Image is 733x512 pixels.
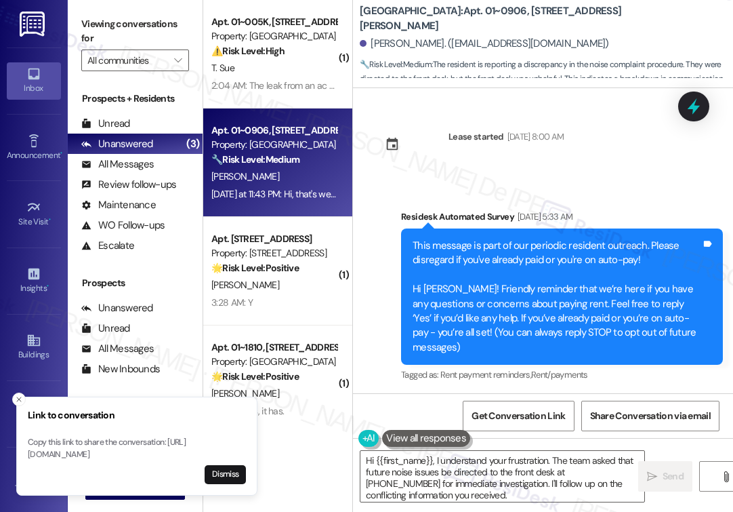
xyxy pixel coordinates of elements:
span: T. Sue [211,62,234,74]
div: Unread [81,117,130,131]
strong: 🌟 Risk Level: Positive [211,370,299,382]
span: Rent payment reminders , [440,369,531,380]
div: Unanswered [81,301,153,315]
a: Insights • [7,262,61,299]
button: Share Conversation via email [581,401,719,431]
button: Dismiss [205,465,246,484]
div: Prospects [68,276,203,290]
i:  [721,471,731,482]
a: Templates • [7,462,61,499]
div: Review follow-ups [81,178,176,192]
div: 2:04 AM: The leak from an ac vent doesn't seem adequately fixed. There is still a large water sta... [211,79,616,92]
div: Property: [GEOGRAPHIC_DATA] [211,355,337,369]
div: Maintenance [81,198,156,212]
input: All communities [87,50,167,71]
div: Apt. 01~005K, [STREET_ADDRESS] [211,15,337,29]
div: Residesk Automated Survey [401,210,723,229]
span: : The resident is reporting a discrepancy in the noise complaint procedure. They were directed to... [360,58,733,101]
span: • [60,149,62,158]
span: Rent/payments [531,369,588,380]
div: [PERSON_NAME]. ([EMAIL_ADDRESS][DOMAIN_NAME]) [360,37,609,51]
div: Escalate [81,239,134,253]
div: This message is part of our periodic resident outreach. Please disregard if you've already paid o... [413,239,701,355]
div: Property: [GEOGRAPHIC_DATA] [211,138,337,152]
a: Site Visit • [7,196,61,233]
i:  [647,471,657,482]
i:  [174,55,182,66]
textarea: Hi {{first_name}}, I understand your frustration. The team asked that future noise issues be dire... [360,451,644,502]
img: ResiDesk Logo [20,12,47,37]
div: All Messages [81,157,154,172]
div: (3) [183,134,203,155]
span: • [47,281,49,291]
span: • [49,215,51,224]
div: Apt. [STREET_ADDRESS] [211,232,337,246]
div: New Inbounds [81,362,160,376]
span: [PERSON_NAME] [211,279,279,291]
div: All Messages [81,342,154,356]
div: Property: [GEOGRAPHIC_DATA] [211,29,337,43]
div: Unanswered [81,137,153,151]
div: Prospects + Residents [68,92,203,106]
div: Apt. 01~0906, [STREET_ADDRESS][PERSON_NAME] [211,123,337,138]
strong: ⚠️ Risk Level: High [211,45,285,57]
div: 3:28 AM: Y [211,296,253,309]
a: Leads [7,396,61,433]
h3: Link to conversation [28,408,246,422]
b: [GEOGRAPHIC_DATA]: Apt. 01~0906, [STREET_ADDRESS][PERSON_NAME] [360,4,631,33]
span: [PERSON_NAME] [211,170,279,182]
strong: 🔧 Risk Level: Medium [211,153,299,165]
div: WO Follow-ups [81,218,165,233]
div: Lease started [448,130,504,144]
span: [PERSON_NAME] [211,387,279,399]
div: [DATE] 5:33 AM [514,210,573,224]
a: Buildings [7,329,61,366]
span: Send [663,469,684,484]
span: Get Conversation Link [472,409,565,423]
div: Property: [STREET_ADDRESS] [211,246,337,260]
div: Apt. 01~1810, [STREET_ADDRESS][GEOGRAPHIC_DATA][US_STATE][STREET_ADDRESS] [211,340,337,355]
div: [DATE] 8:00 AM [504,130,564,144]
div: Unread [81,321,130,336]
div: Tagged as: [401,365,723,385]
a: Inbox [7,62,61,99]
strong: 🌟 Risk Level: Positive [211,262,299,274]
label: Viewing conversations for [81,14,189,50]
button: Close toast [12,393,26,406]
span: Share Conversation via email [590,409,711,423]
strong: 🔧 Risk Level: Medium [360,59,432,70]
button: Get Conversation Link [463,401,574,431]
p: Copy this link to share the conversation: [URL][DOMAIN_NAME] [28,437,246,460]
button: Send [638,461,692,492]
